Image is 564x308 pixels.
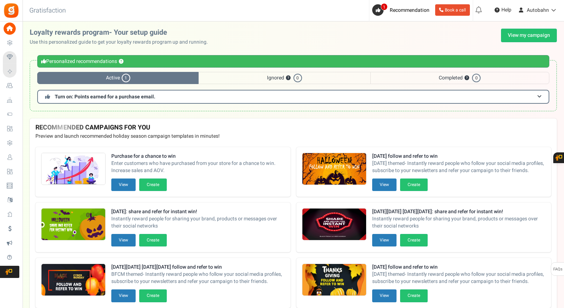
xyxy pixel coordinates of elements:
img: Recommended Campaigns [42,209,105,241]
span: Recommendation [390,6,429,14]
span: BFCM themed- Instantly reward people who follow your social media profiles, subscribe to your new... [111,271,285,285]
div: Personalized recommendations [37,55,549,68]
img: Recommended Campaigns [302,209,366,241]
h4: RECOMMENDED CAMPAIGNS FOR YOU [35,124,551,131]
a: View my campaign [501,29,557,42]
img: Recommended Campaigns [302,264,366,296]
span: Turn on: Points earned for a purchase email. [55,93,155,101]
span: 1 [122,74,130,82]
span: Ignored [199,72,370,84]
span: Autobahn [527,6,549,14]
span: [DATE] themed- Instantly reward people who follow your social media profiles, subscribe to your n... [372,271,546,285]
strong: [DATE] follow and refer to win [372,153,546,160]
span: 0 [472,74,481,82]
button: Create [400,234,428,246]
span: FAQs [553,263,563,276]
button: Create [139,289,167,302]
p: Preview and launch recommended holiday season campaign templates in minutes! [35,133,551,140]
strong: [DATE]: share and refer for instant win! [111,208,285,215]
strong: [DATE][DATE] [DATE][DATE]: share and refer for instant win! [372,208,546,215]
img: Gratisfaction [3,3,19,19]
strong: [DATE][DATE] [DATE][DATE] follow and refer to win [111,264,285,271]
button: View [372,234,397,246]
img: Recommended Campaigns [42,153,105,185]
button: Create [139,179,167,191]
span: Active [37,72,199,84]
span: Completed [370,72,549,84]
img: Recommended Campaigns [302,153,366,185]
button: ? [286,76,291,80]
img: Recommended Campaigns [42,264,105,296]
strong: [DATE] follow and refer to win [372,264,546,271]
p: Use this personalized guide to get your loyalty rewards program up and running. [30,39,214,46]
button: ? [465,76,469,80]
button: Create [400,289,428,302]
button: View [111,289,136,302]
span: Help [500,6,511,14]
h2: Loyalty rewards program- Your setup guide [30,29,214,36]
span: 0 [293,74,302,82]
span: Instantly reward people for sharing your brand, products or messages over their social networks [111,215,285,230]
span: Instantly reward people for sharing your brand, products or messages over their social networks [372,215,546,230]
button: ? [119,59,123,64]
button: View [111,179,136,191]
button: View [111,234,136,246]
button: Create [139,234,167,246]
span: Enter customers who have purchased from your store for a chance to win. Increase sales and AOV. [111,160,285,174]
span: 1 [381,3,388,10]
strong: Purchase for a chance to win [111,153,285,160]
button: Create [400,179,428,191]
h3: Gratisfaction [21,4,74,18]
a: 1 Recommendation [372,4,432,16]
a: Help [492,4,514,16]
button: View [372,289,397,302]
span: [DATE] themed- Instantly reward people who follow your social media profiles, subscribe to your n... [372,160,546,174]
button: View [372,179,397,191]
a: Book a call [435,4,470,16]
